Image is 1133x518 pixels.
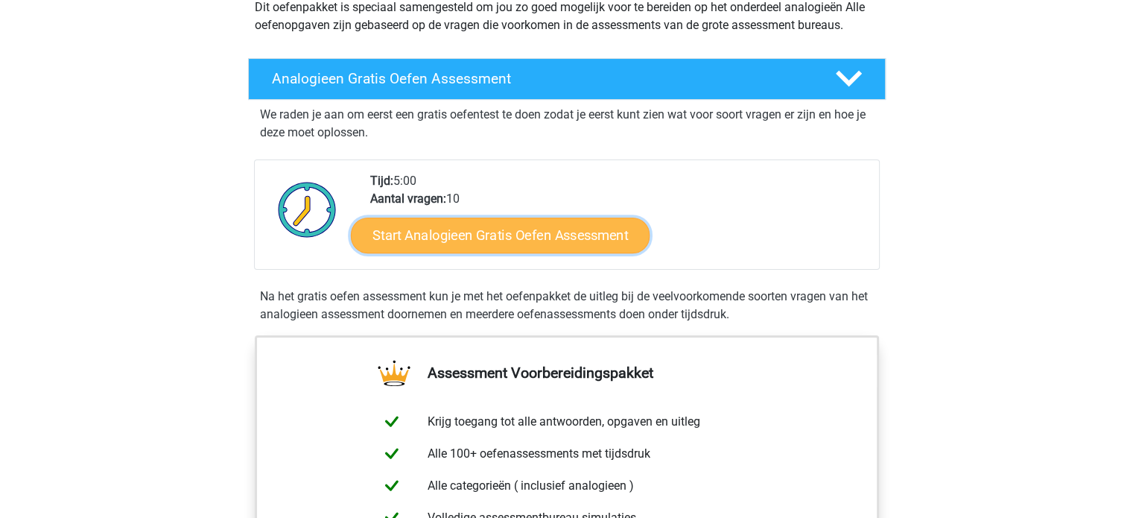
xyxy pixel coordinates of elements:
div: Na het gratis oefen assessment kun je met het oefenpakket de uitleg bij de veelvoorkomende soorte... [254,288,880,323]
a: Start Analogieen Gratis Oefen Assessment [351,217,650,253]
b: Tijd: [370,174,393,188]
a: Analogieen Gratis Oefen Assessment [242,58,892,100]
img: Klok [270,172,345,247]
h4: Analogieen Gratis Oefen Assessment [272,70,811,87]
p: We raden je aan om eerst een gratis oefentest te doen zodat je eerst kunt zien wat voor soort vra... [260,106,874,142]
b: Aantal vragen: [370,192,446,206]
div: 5:00 10 [359,172,878,269]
